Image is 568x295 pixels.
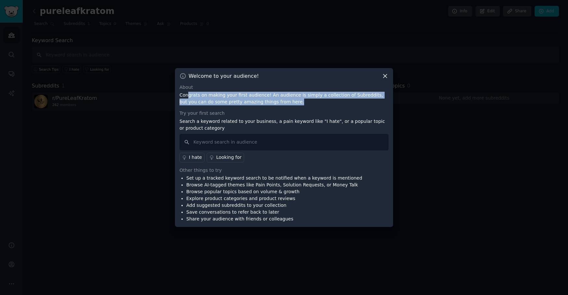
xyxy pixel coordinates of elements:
li: Save conversations to refer back to later [186,209,362,216]
div: About [179,84,389,91]
div: Looking for [216,154,241,161]
li: Set up a tracked keyword search to be notified when a keyword is mentioned [186,175,362,182]
div: Other things to try [179,167,389,174]
li: Add suggested subreddits to your collection [186,202,362,209]
div: I hate [189,154,202,161]
div: Try your first search [179,110,389,117]
h3: Welcome to your audience! [189,73,259,79]
p: Search a keyword related to your business, a pain keyword like "I hate", or a popular topic or pr... [179,118,389,132]
li: Browse popular topics based on volume & growth [186,188,362,195]
li: Share your audience with friends or colleagues [186,216,362,222]
a: Looking for [207,153,244,162]
input: Keyword search in audience [179,134,389,150]
p: Congrats on making your first audience! An audience is simply a collection of Subreddits, but you... [179,92,389,105]
li: Explore product categories and product reviews [186,195,362,202]
li: Browse AI-tagged themes like Pain Points, Solution Requests, or Money Talk [186,182,362,188]
a: I hate [179,153,204,162]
